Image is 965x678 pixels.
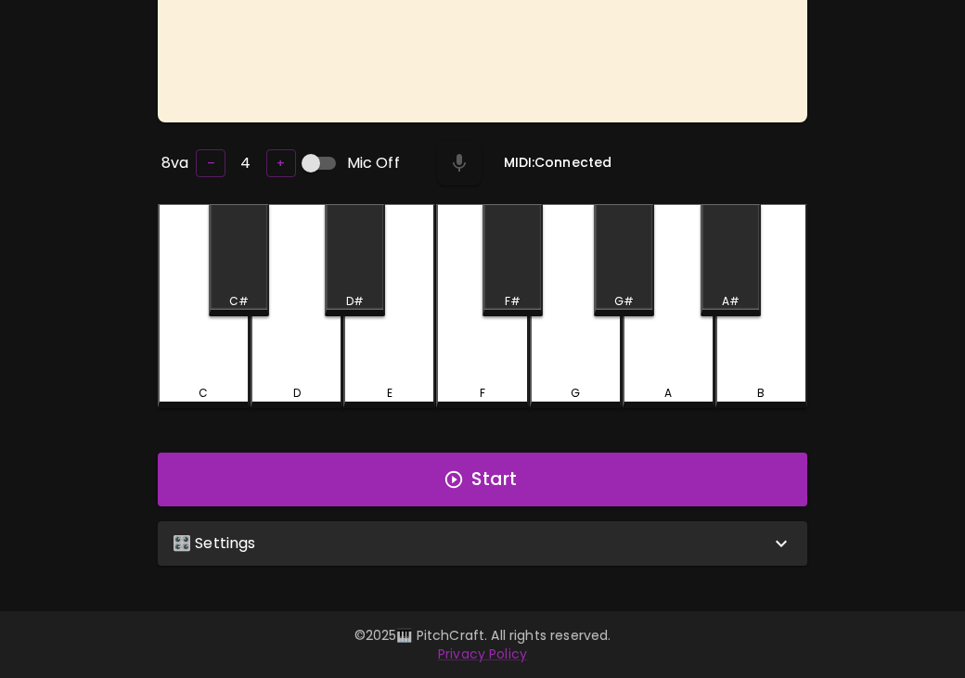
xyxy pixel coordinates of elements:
p: © 2025 🎹 PitchCraft. All rights reserved. [22,626,943,645]
button: – [196,149,225,178]
h6: 8va [161,150,188,176]
div: F# [505,293,521,310]
div: A [664,385,672,402]
h6: MIDI: Connected [504,153,611,173]
div: C [199,385,208,402]
button: Start [158,453,807,506]
p: 🎛️ Settings [173,532,256,555]
div: F [480,385,485,402]
div: G# [614,293,634,310]
div: E [387,385,392,402]
div: B [757,385,765,402]
div: A# [722,293,740,310]
h6: 4 [240,150,251,176]
button: + [266,149,296,178]
span: Mic Off [347,152,400,174]
div: D# [346,293,364,310]
div: G [571,385,580,402]
div: C# [229,293,249,310]
div: 🎛️ Settings [158,521,807,566]
a: Privacy Policy [438,645,527,663]
div: D [293,385,301,402]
